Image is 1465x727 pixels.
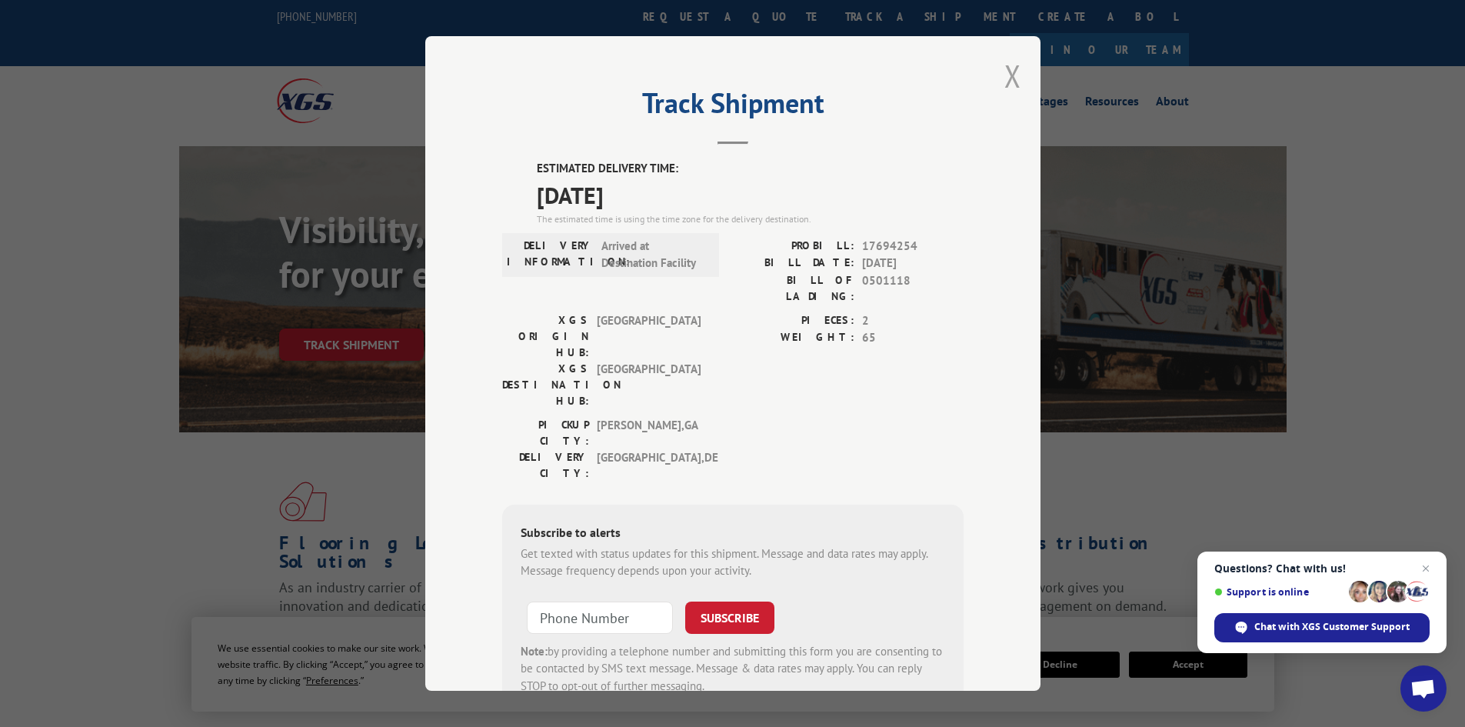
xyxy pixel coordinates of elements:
[733,329,854,347] label: WEIGHT:
[527,602,673,634] input: Phone Number
[597,417,701,449] span: [PERSON_NAME] , GA
[502,417,589,449] label: PICKUP CITY:
[1254,620,1410,634] span: Chat with XGS Customer Support
[521,643,945,695] div: by providing a telephone number and submitting this form you are consenting to be contacted by SM...
[537,212,964,226] div: The estimated time is using the time zone for the delivery destination.
[1214,586,1343,598] span: Support is online
[1214,562,1430,575] span: Questions? Chat with us!
[521,523,945,545] div: Subscribe to alerts
[502,449,589,482] label: DELIVERY CITY:
[502,312,589,361] label: XGS ORIGIN HUB:
[597,312,701,361] span: [GEOGRAPHIC_DATA]
[521,545,945,580] div: Get texted with status updates for this shipment. Message and data rates may apply. Message frequ...
[502,361,589,409] label: XGS DESTINATION HUB:
[733,312,854,330] label: PIECES:
[1004,55,1021,96] button: Close modal
[733,238,854,255] label: PROBILL:
[537,178,964,212] span: [DATE]
[1214,613,1430,642] div: Chat with XGS Customer Support
[862,272,964,305] span: 0501118
[862,238,964,255] span: 17694254
[537,160,964,178] label: ESTIMATED DELIVERY TIME:
[597,449,701,482] span: [GEOGRAPHIC_DATA] , DE
[733,255,854,272] label: BILL DATE:
[1417,559,1435,578] span: Close chat
[733,272,854,305] label: BILL OF LADING:
[862,255,964,272] span: [DATE]
[502,92,964,122] h2: Track Shipment
[862,312,964,330] span: 2
[862,329,964,347] span: 65
[685,602,774,634] button: SUBSCRIBE
[507,238,594,272] label: DELIVERY INFORMATION:
[521,644,548,659] strong: Note:
[1400,665,1447,712] div: Open chat
[597,361,701,409] span: [GEOGRAPHIC_DATA]
[601,238,705,272] span: Arrived at Destination Facility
